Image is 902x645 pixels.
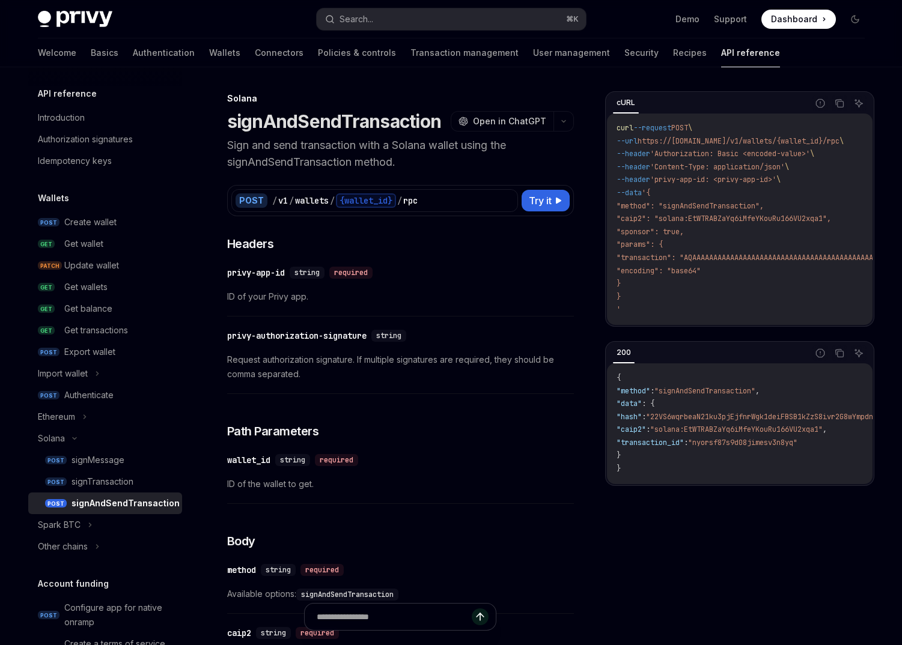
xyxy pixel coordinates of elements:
span: \ [776,175,781,184]
span: '{ [642,188,650,198]
a: Demo [675,13,699,25]
span: POST [45,456,67,465]
div: Get transactions [64,323,128,338]
h5: Account funding [38,577,109,591]
div: cURL [613,95,639,110]
span: Dashboard [771,13,817,25]
span: POST [38,391,59,400]
span: POST [38,348,59,357]
button: Copy the contents from the code block [832,345,847,361]
div: / [272,195,277,207]
span: "sponsor": true, [617,227,684,237]
a: POSTCreate wallet [28,211,182,233]
div: method [227,564,256,576]
button: Spark BTC [28,514,99,536]
a: Support [714,13,747,25]
a: Introduction [28,107,182,129]
span: \ [840,136,844,146]
span: Request authorization signature. If multiple signatures are required, they should be comma separa... [227,353,574,381]
button: Other chains [28,536,106,557]
div: Update wallet [64,258,119,273]
p: Sign and send transaction with a Solana wallet using the signAndSendTransaction method. [227,137,574,171]
input: Ask a question... [317,604,472,630]
span: POST [671,123,688,133]
span: "method" [617,386,650,396]
h1: signAndSendTransaction [227,111,442,132]
span: GET [38,283,55,292]
div: Create wallet [64,215,117,229]
span: "solana:EtWTRABZaYq6iMfeYKouRu166VU2xqa1" [650,425,823,434]
button: Toggle dark mode [846,10,865,29]
span: --header [617,175,650,184]
a: POSTExport wallet [28,341,182,363]
span: GET [38,326,55,335]
span: POST [45,499,67,508]
div: v1 [278,195,288,207]
button: Solana [28,428,83,449]
a: POSTAuthenticate [28,384,182,406]
a: Policies & controls [318,38,396,67]
span: string [266,565,291,575]
div: 200 [613,345,635,360]
button: Try it [522,190,570,211]
a: Connectors [255,38,303,67]
span: Available options: [227,587,574,601]
span: PATCH [38,261,62,270]
div: wallet_id [227,454,270,466]
a: API reference [721,38,780,67]
span: { [617,373,621,383]
span: } [617,450,621,460]
h5: Wallets [38,191,69,205]
a: Welcome [38,38,76,67]
span: POST [38,611,59,620]
span: Headers [227,235,274,252]
a: GETGet transactions [28,319,182,341]
a: POSTsignTransaction [28,471,182,492]
span: --url [617,136,638,146]
span: \ [810,149,814,159]
div: required [329,267,373,279]
span: : [650,386,654,396]
span: , [755,386,760,396]
div: {wallet_id} [336,193,396,208]
span: "method": "signAndSendTransaction", [617,201,764,211]
div: privy-app-id [227,267,285,279]
span: 'Authorization: Basic <encoded-value>' [650,149,810,159]
div: required [300,564,344,576]
span: "signAndSendTransaction" [654,386,755,396]
a: PATCHUpdate wallet [28,255,182,276]
div: Get wallet [64,237,103,251]
span: --request [633,123,671,133]
span: ⌘ K [566,14,579,24]
span: } [617,279,621,288]
span: --header [617,149,650,159]
button: Import wallet [28,363,106,384]
div: Solana [227,92,574,104]
a: Transaction management [410,38,519,67]
a: User management [533,38,610,67]
div: POST [236,193,267,208]
div: signAndSendTransaction [72,496,180,510]
div: Export wallet [64,345,115,359]
span: \ [785,162,789,172]
span: : [642,412,646,422]
span: } [617,464,621,473]
img: dark logo [38,11,112,28]
span: string [294,268,320,277]
a: Authentication [133,38,195,67]
span: "caip2": "solana:EtWTRABZaYq6iMfeYKouRu166VU2xqa1", [617,214,831,223]
button: Open in ChatGPT [451,111,553,132]
a: POSTsignMessage [28,449,182,471]
button: Report incorrect code [812,95,828,111]
a: GETGet wallet [28,233,182,255]
a: Security [624,38,659,67]
span: string [280,455,305,465]
a: Dashboard [761,10,836,29]
div: / [289,195,294,207]
div: Search... [340,12,373,26]
span: "nyorsf87s9d08jimesv3n8yq" [688,438,797,447]
div: / [397,195,402,207]
div: Introduction [38,111,85,125]
a: Basics [91,38,118,67]
button: Ask AI [851,345,867,361]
